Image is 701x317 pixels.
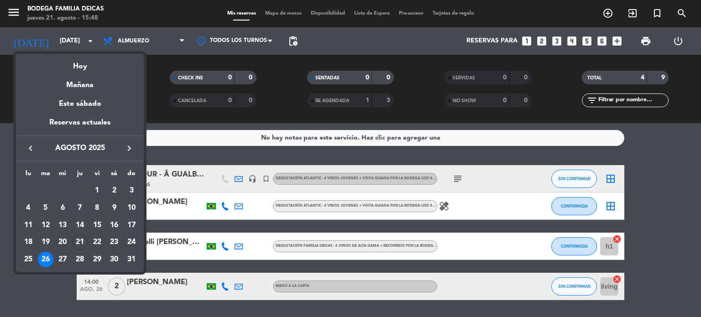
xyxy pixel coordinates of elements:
td: 11 de agosto de 2025 [20,217,37,234]
td: 25 de agosto de 2025 [20,251,37,268]
td: 20 de agosto de 2025 [54,234,71,251]
td: AGO. [20,182,89,199]
div: 21 [72,234,88,250]
div: 29 [89,252,105,267]
td: 13 de agosto de 2025 [54,217,71,234]
td: 31 de agosto de 2025 [123,251,140,268]
td: 22 de agosto de 2025 [89,234,106,251]
div: 3 [124,183,139,198]
div: 27 [55,252,70,267]
div: 22 [89,234,105,250]
div: 15 [89,218,105,233]
td: 5 de agosto de 2025 [37,199,54,217]
div: 19 [38,234,53,250]
div: 18 [21,234,36,250]
td: 26 de agosto de 2025 [37,251,54,268]
td: 7 de agosto de 2025 [71,199,89,217]
td: 27 de agosto de 2025 [54,251,71,268]
div: 30 [106,252,122,267]
div: 25 [21,252,36,267]
td: 23 de agosto de 2025 [106,234,123,251]
td: 6 de agosto de 2025 [54,199,71,217]
div: 26 [38,252,53,267]
td: 12 de agosto de 2025 [37,217,54,234]
th: jueves [71,168,89,182]
div: 16 [106,218,122,233]
div: Reservas actuales [16,117,144,135]
div: 28 [72,252,88,267]
td: 21 de agosto de 2025 [71,234,89,251]
div: 20 [55,234,70,250]
div: Este sábado [16,91,144,117]
div: 11 [21,218,36,233]
td: 29 de agosto de 2025 [89,251,106,268]
td: 17 de agosto de 2025 [123,217,140,234]
div: 13 [55,218,70,233]
button: keyboard_arrow_right [121,142,137,154]
div: 31 [124,252,139,267]
td: 10 de agosto de 2025 [123,199,140,217]
div: 23 [106,234,122,250]
td: 3 de agosto de 2025 [123,182,140,199]
div: Hoy [16,54,144,73]
div: 7 [72,200,88,216]
button: keyboard_arrow_left [22,142,39,154]
td: 15 de agosto de 2025 [89,217,106,234]
div: 14 [72,218,88,233]
div: 8 [89,200,105,216]
span: agosto 2025 [39,142,121,154]
th: domingo [123,168,140,182]
i: keyboard_arrow_right [124,143,135,154]
th: martes [37,168,54,182]
div: 12 [38,218,53,233]
td: 14 de agosto de 2025 [71,217,89,234]
th: miércoles [54,168,71,182]
th: viernes [89,168,106,182]
td: 30 de agosto de 2025 [106,251,123,268]
div: 10 [124,200,139,216]
th: lunes [20,168,37,182]
td: 28 de agosto de 2025 [71,251,89,268]
div: 24 [124,234,139,250]
div: 9 [106,200,122,216]
div: 6 [55,200,70,216]
i: keyboard_arrow_left [25,143,36,154]
td: 18 de agosto de 2025 [20,234,37,251]
td: 1 de agosto de 2025 [89,182,106,199]
div: 17 [124,218,139,233]
td: 4 de agosto de 2025 [20,199,37,217]
td: 24 de agosto de 2025 [123,234,140,251]
div: 1 [89,183,105,198]
div: 2 [106,183,122,198]
div: Mañana [16,73,144,91]
th: sábado [106,168,123,182]
td: 8 de agosto de 2025 [89,199,106,217]
td: 19 de agosto de 2025 [37,234,54,251]
td: 2 de agosto de 2025 [106,182,123,199]
div: 4 [21,200,36,216]
div: 5 [38,200,53,216]
td: 16 de agosto de 2025 [106,217,123,234]
td: 9 de agosto de 2025 [106,199,123,217]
